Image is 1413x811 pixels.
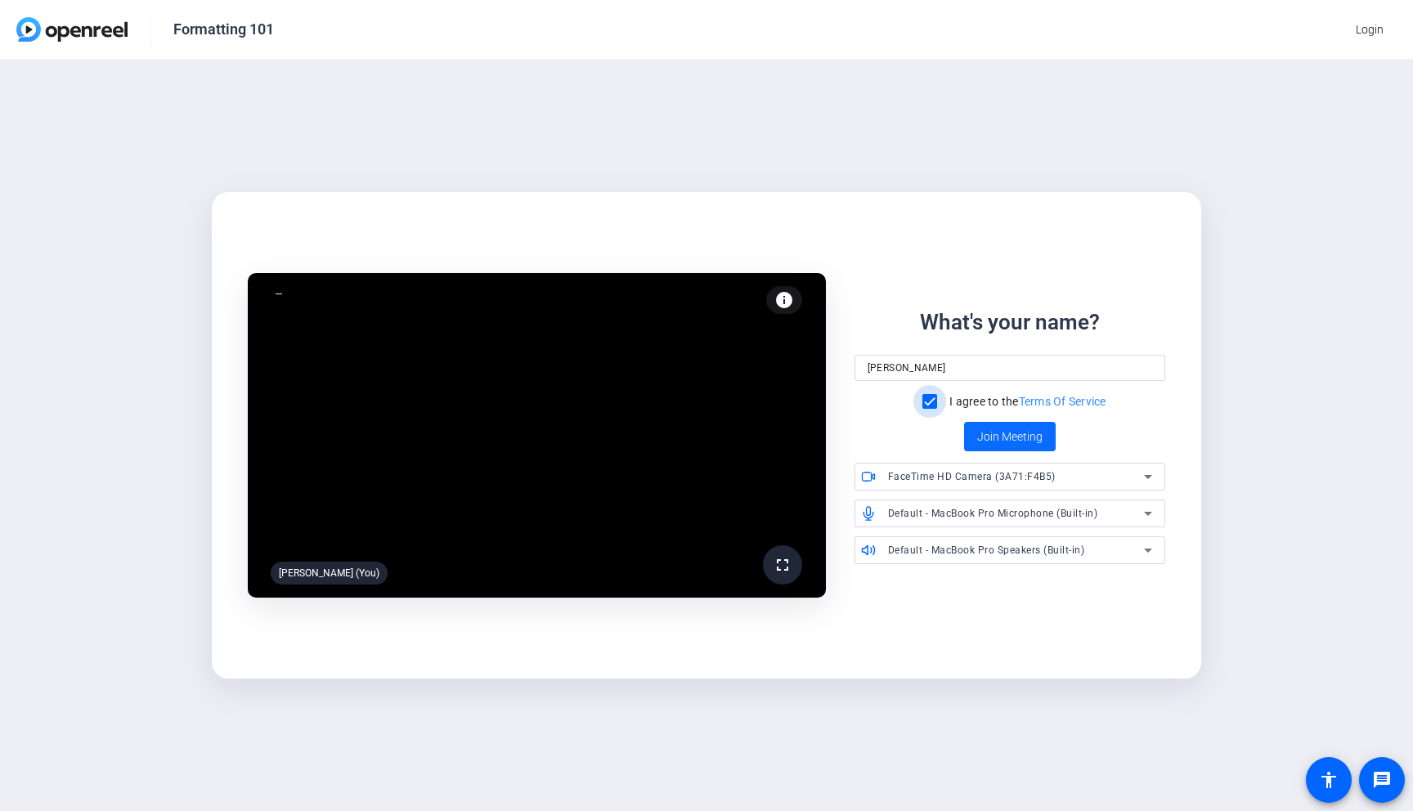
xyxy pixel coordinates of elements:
[868,358,1153,378] input: Your name
[271,562,388,585] div: [PERSON_NAME] (You)
[16,17,128,42] img: OpenReel logo
[1343,15,1397,44] button: Login
[774,290,794,310] mat-icon: info
[1019,395,1106,408] a: Terms Of Service
[888,471,1056,482] span: FaceTime HD Camera (3A71:F4B5)
[946,393,1106,410] label: I agree to the
[1356,21,1384,38] span: Login
[888,508,1098,519] span: Default - MacBook Pro Microphone (Built-in)
[773,555,792,575] mat-icon: fullscreen
[173,20,274,39] div: Formatting 101
[977,428,1043,446] span: Join Meeting
[964,422,1056,451] button: Join Meeting
[920,307,1100,338] div: What's your name?
[1372,770,1392,790] mat-icon: message
[1319,770,1339,790] mat-icon: accessibility
[888,544,1085,556] span: Default - MacBook Pro Speakers (Built-in)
